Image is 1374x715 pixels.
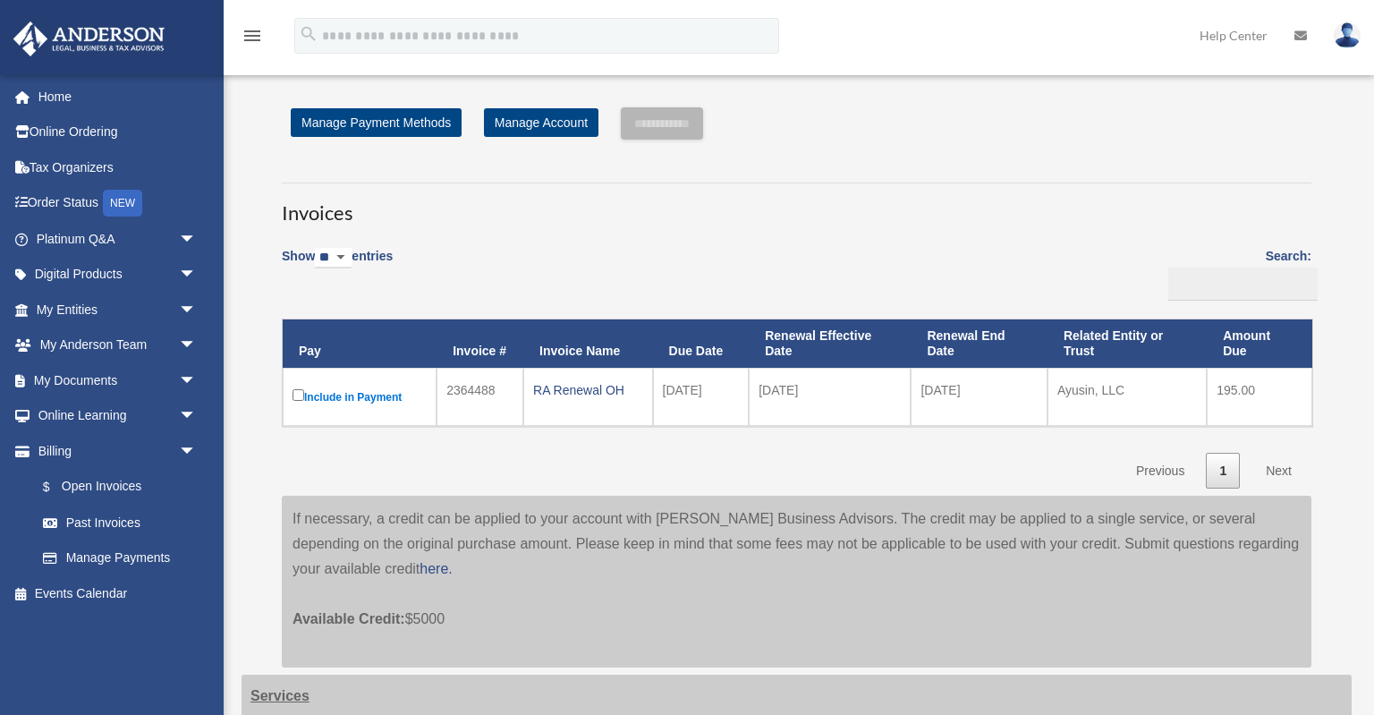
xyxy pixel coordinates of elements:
th: Pay: activate to sort column descending [283,319,437,368]
a: My Entitiesarrow_drop_down [13,292,224,328]
th: Renewal End Date: activate to sort column ascending [911,319,1047,368]
a: Manage Payment Methods [291,108,462,137]
a: Home [13,79,224,115]
a: Platinum Q&Aarrow_drop_down [13,221,224,257]
label: Search: [1162,245,1311,301]
div: If necessary, a credit can be applied to your account with [PERSON_NAME] Business Advisors. The c... [282,496,1311,668]
a: Online Learningarrow_drop_down [13,398,224,434]
a: Billingarrow_drop_down [13,433,215,469]
img: Anderson Advisors Platinum Portal [8,21,170,56]
th: Amount Due: activate to sort column ascending [1207,319,1312,368]
a: $Open Invoices [25,469,206,506]
th: Renewal Effective Date: activate to sort column ascending [749,319,911,368]
td: [DATE] [911,368,1047,426]
a: Order StatusNEW [13,185,224,222]
a: here. [420,561,452,576]
span: $ [53,476,62,498]
strong: Services [250,688,310,703]
a: Next [1252,453,1305,489]
div: NEW [103,190,142,217]
i: search [299,24,318,44]
i: menu [242,25,263,47]
div: RA Renewal OH [533,378,642,403]
span: arrow_drop_down [179,328,215,364]
th: Invoice Name: activate to sort column ascending [523,319,652,368]
span: arrow_drop_down [179,221,215,258]
td: Ayusin, LLC [1047,368,1207,426]
a: My Documentsarrow_drop_down [13,362,224,398]
th: Invoice #: activate to sort column ascending [437,319,523,368]
input: Search: [1168,268,1318,302]
th: Related Entity or Trust: activate to sort column ascending [1047,319,1207,368]
p: $5000 [293,582,1301,632]
a: Events Calendar [13,575,224,611]
td: 2364488 [437,368,523,426]
img: User Pic [1334,22,1361,48]
span: arrow_drop_down [179,398,215,435]
th: Due Date: activate to sort column ascending [653,319,750,368]
td: [DATE] [749,368,911,426]
span: Available Credit: [293,611,405,626]
a: Manage Payments [25,541,215,576]
a: Past Invoices [25,505,215,541]
label: Show entries [282,245,393,286]
a: Previous [1123,453,1198,489]
a: Digital Productsarrow_drop_down [13,257,224,293]
a: Online Ordering [13,115,224,150]
a: menu [242,31,263,47]
span: arrow_drop_down [179,433,215,470]
td: 195.00 [1207,368,1312,426]
h3: Invoices [282,183,1311,227]
a: My Anderson Teamarrow_drop_down [13,328,224,363]
a: 1 [1206,453,1240,489]
span: arrow_drop_down [179,292,215,328]
input: Include in Payment [293,389,304,401]
td: [DATE] [653,368,750,426]
label: Include in Payment [293,386,427,408]
a: Tax Organizers [13,149,224,185]
span: arrow_drop_down [179,362,215,399]
span: arrow_drop_down [179,257,215,294]
a: Manage Account [484,108,598,137]
select: Showentries [315,248,352,268]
